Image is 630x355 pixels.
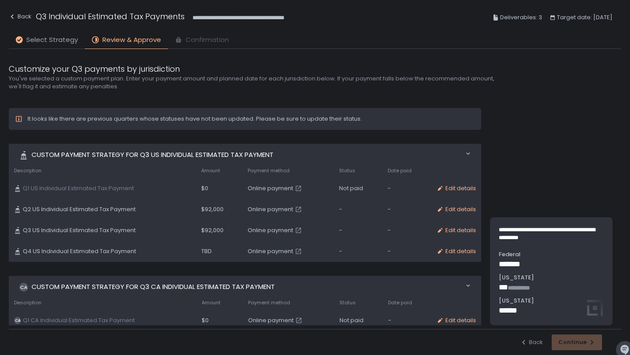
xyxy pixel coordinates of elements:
span: Target date: [DATE] [557,12,612,23]
button: Edit details [437,205,476,213]
h2: You've selected a custom payment plan. Enter your payment amount and planned date for each jurisd... [9,75,505,90]
div: Back [9,11,31,22]
span: Q1 CA Individual Estimated Tax Payment [23,317,135,324]
span: Federal [499,251,604,258]
span: Payment method [248,167,290,174]
span: Online payment [248,184,293,192]
span: $0 [202,317,209,324]
div: - [388,184,426,192]
button: Back [520,338,543,346]
span: Description [14,167,42,174]
div: It looks like there are previous quarters whose statuses have not been updated. Please be sure to... [28,115,362,123]
span: Online payment [248,317,294,324]
button: Edit details [437,226,476,234]
div: Not paid [339,184,378,192]
span: $92,000 [201,205,224,213]
span: Q1 US Individual Estimated Tax Payment [23,184,134,192]
div: - [388,205,426,213]
h1: Q3 Individual Estimated Tax Payments [36,10,185,22]
span: Status [339,167,355,174]
span: Online payment [248,226,293,234]
span: Description [14,299,42,306]
div: - [339,205,378,213]
div: - [339,226,378,234]
span: Online payment [248,247,293,255]
span: $0 [201,184,208,192]
span: Date paid [388,299,412,306]
text: CA [20,284,28,290]
span: Customize your Q3 payments by jurisdiction [9,63,180,75]
span: [US_STATE] [499,297,604,305]
span: $92,000 [201,226,224,234]
span: Online payment [248,205,293,213]
span: Date paid [388,167,412,174]
div: Not paid [339,317,378,324]
span: Q4 US Individual Estimated Tax Payment [23,247,136,255]
span: Custom Payment strategy for Q3 CA Individual Estimated Tax Payment [31,282,275,292]
span: Review & Approve [102,35,161,45]
button: Edit details [437,317,476,324]
span: Deliverables: 3 [500,12,542,23]
div: - [388,226,426,234]
span: Q3 US Individual Estimated Tax Payment [23,226,136,234]
span: Select Strategy [26,35,78,45]
span: Confirmation [185,35,229,45]
div: - [339,247,378,255]
span: TBD [201,247,212,255]
div: - [388,247,426,255]
text: CA [15,318,21,323]
span: Q2 US Individual Estimated Tax Payment [23,205,136,213]
span: Status [339,299,356,306]
span: Amount [201,167,220,174]
div: - [388,317,426,324]
span: Payment method [248,299,290,306]
span: Custom Payment strategy for Q3 US Individual Estimated Tax Payment [31,150,273,160]
span: Amount [202,299,220,306]
button: Edit details [437,184,476,192]
button: Edit details [437,247,476,255]
button: Back [9,10,31,25]
span: [US_STATE] [499,274,604,282]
